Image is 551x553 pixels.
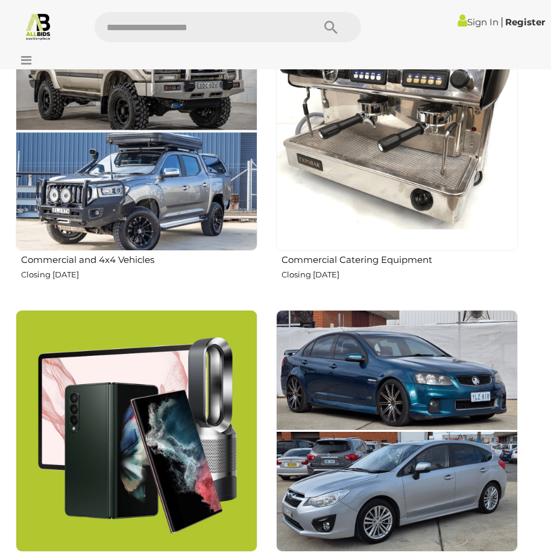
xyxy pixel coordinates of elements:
a: Sign In [458,16,499,28]
a: Commercial Catering Equipment Closing [DATE] [275,8,518,300]
p: Closing [DATE] [21,268,257,282]
h2: Commercial and 4x4 Vehicles [21,252,257,265]
a: Register [505,16,545,28]
img: Commercial Catering Equipment [276,9,518,251]
a: Commercial and 4x4 Vehicles Closing [DATE] [15,8,257,300]
img: Canberra Daily Car Auctions [276,310,518,552]
p: Closing [DATE] [282,268,518,282]
h2: Commercial Catering Equipment [282,252,518,265]
span: | [500,15,503,28]
img: Allbids.com.au [24,12,52,40]
button: Search [301,12,361,42]
img: Big Brand Sale - Electronics, Whitegoods and More [16,310,257,552]
img: Commercial and 4x4 Vehicles [16,9,257,251]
